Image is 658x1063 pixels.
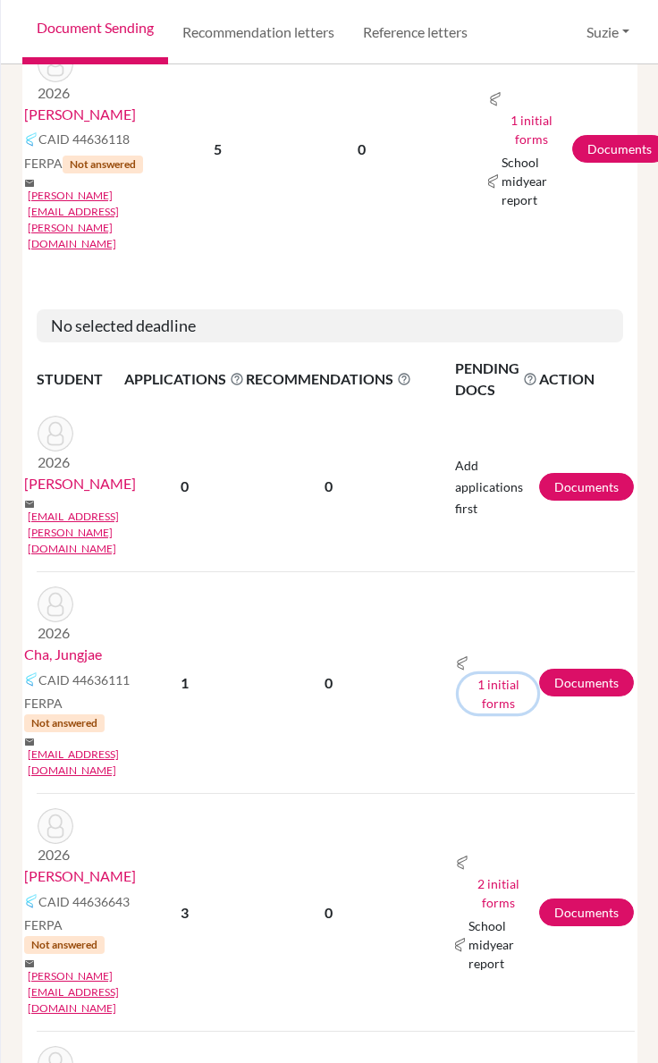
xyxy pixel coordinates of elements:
[455,656,469,671] img: Common App logo
[246,476,411,497] p: 0
[24,694,136,732] span: FERPA
[24,473,136,494] a: [PERSON_NAME]
[455,856,469,870] img: Common App logo
[488,92,502,106] img: Common App logo
[214,140,222,157] b: 5
[24,894,38,908] img: Common App logo
[539,473,634,501] a: Documents
[492,110,570,149] button: 1 initial forms
[24,154,143,173] span: FERPA
[459,674,537,713] button: 1 initial forms
[37,309,623,343] h5: No selected deadline
[38,586,73,622] img: Cha, Jungjae
[38,844,73,865] p: 2026
[24,865,136,887] a: [PERSON_NAME]
[246,672,411,694] p: 0
[38,130,130,148] span: CAID 44636118
[38,46,73,82] img: Woo, William
[502,153,570,209] span: School midyear report
[24,104,136,125] a: [PERSON_NAME]
[38,808,73,844] img: Omolon, Danielle
[488,174,498,189] img: Common App logo
[63,156,143,173] span: Not answered
[24,714,105,732] span: Not answered
[24,178,35,189] span: mail
[279,139,444,160] p: 0
[24,132,38,147] img: Common App logo
[24,499,35,510] span: mail
[181,477,189,494] b: 0
[578,15,637,49] button: Suzie
[455,938,465,952] img: Common App logo
[38,82,73,104] p: 2026
[455,458,523,516] span: Add applications first
[37,357,123,401] th: STUDENT
[24,737,35,747] span: mail
[24,936,105,954] span: Not answered
[38,671,130,689] span: CAID 44636111
[38,451,73,473] p: 2026
[28,968,136,1017] a: [PERSON_NAME][EMAIL_ADDRESS][DOMAIN_NAME]
[38,622,73,644] p: 2026
[539,669,634,696] a: Documents
[24,958,35,969] span: mail
[24,644,102,665] a: Cha, Jungjae
[539,898,634,926] a: Documents
[455,358,537,401] span: PENDING DOCS
[246,902,411,924] p: 0
[246,368,411,390] span: RECOMMENDATIONS
[24,915,136,954] span: FERPA
[181,904,189,921] b: 3
[38,892,130,911] span: CAID 44636643
[28,188,169,252] a: [PERSON_NAME][EMAIL_ADDRESS][PERSON_NAME][DOMAIN_NAME]
[459,873,537,913] button: 2 initial forms
[538,357,635,401] th: ACTION
[124,368,244,390] span: APPLICATIONS
[28,509,136,557] a: [EMAIL_ADDRESS][PERSON_NAME][DOMAIN_NAME]
[28,747,136,779] a: [EMAIL_ADDRESS][DOMAIN_NAME]
[181,674,189,691] b: 1
[38,416,73,451] img: Armes, Lorry
[468,916,537,973] span: School midyear report
[24,672,38,687] img: Common App logo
